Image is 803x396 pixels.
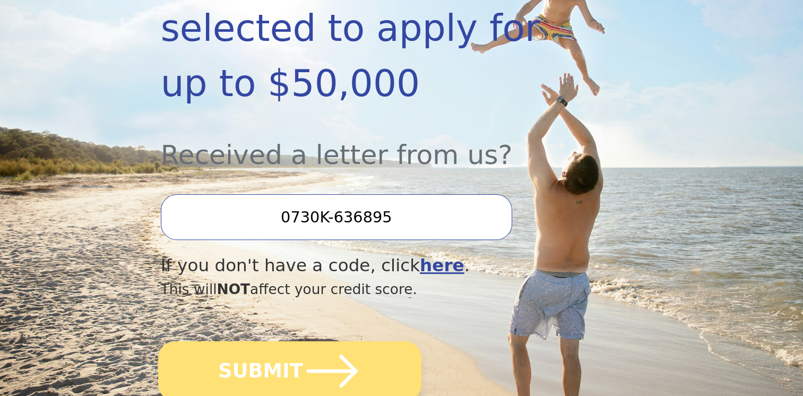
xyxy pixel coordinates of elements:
[161,253,571,279] div: If you don't have a code, click .
[420,255,464,276] a: here
[161,279,571,300] div: This will affect your credit score.
[161,194,512,240] input: Enter your Offer Code:
[161,111,571,175] div: Received a letter from us?
[217,281,251,297] span: NOT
